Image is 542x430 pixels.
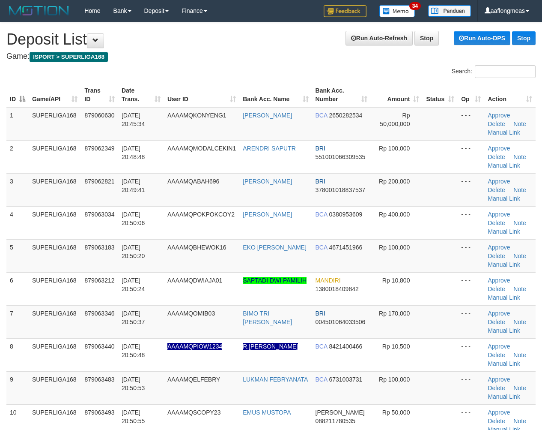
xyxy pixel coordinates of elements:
span: AAAAMQKONYENG1 [167,112,226,119]
span: 879062349 [84,145,114,152]
span: Rp 10,500 [382,343,410,350]
a: Delete [488,220,505,226]
span: AAAAMQABAH696 [167,178,219,185]
a: Note [513,220,526,226]
a: Delete [488,153,505,160]
span: BCA [316,211,328,218]
a: Delete [488,186,505,193]
a: Manual Link [488,360,520,367]
td: SUPERLIGA168 [29,206,81,239]
a: Note [513,385,526,391]
td: SUPERLIGA168 [29,272,81,305]
span: [DATE] 20:50:06 [122,211,145,226]
td: 8 [6,338,29,371]
td: SUPERLIGA168 [29,239,81,272]
a: LUKMAN FEBRYANATA [243,376,308,383]
span: BRI [316,178,325,185]
a: Note [513,352,526,358]
span: AAAAMQELFEBRY [167,376,220,383]
span: 879063212 [84,277,114,284]
th: Op: activate to sort column ascending [458,83,484,107]
span: 879060630 [84,112,114,119]
td: - - - [458,272,484,305]
th: Bank Acc. Name: activate to sort column ascending [239,83,312,107]
a: Note [513,418,526,424]
a: ARENDRI SAPUTR [243,145,296,152]
span: [DATE] 20:49:41 [122,178,145,193]
span: Rp 50,000,000 [380,112,410,127]
td: - - - [458,107,484,141]
span: Rp 100,000 [379,244,410,251]
td: - - - [458,140,484,173]
span: AAAAMQSCOPY23 [167,409,221,416]
a: Approve [488,409,510,416]
a: Manual Link [488,228,520,235]
th: Status: activate to sort column ascending [423,83,458,107]
a: [PERSON_NAME] [243,112,292,119]
a: Delete [488,418,505,424]
th: Bank Acc. Number: activate to sort column ascending [312,83,371,107]
td: 6 [6,272,29,305]
a: [PERSON_NAME] [243,178,292,185]
span: Copy 551001066309535 to clipboard [316,153,366,160]
a: Approve [488,244,510,251]
a: Delete [488,385,505,391]
td: - - - [458,239,484,272]
th: ID: activate to sort column descending [6,83,29,107]
td: SUPERLIGA168 [29,338,81,371]
th: User ID: activate to sort column ascending [164,83,239,107]
a: Manual Link [488,195,520,202]
a: Approve [488,277,510,284]
img: Button%20Memo.svg [379,5,415,17]
a: Note [513,286,526,292]
span: [DATE] 20:50:37 [122,310,145,325]
span: Copy 6731003731 to clipboard [329,376,362,383]
a: Approve [488,112,510,119]
a: Note [513,186,526,193]
span: Rp 100,000 [379,376,410,383]
td: - - - [458,206,484,239]
a: Delete [488,253,505,259]
td: 3 [6,173,29,206]
a: EMUS MUSTOPA [243,409,291,416]
span: [DATE] 20:50:48 [122,343,145,358]
a: Note [513,120,526,127]
td: SUPERLIGA168 [29,305,81,338]
img: panduan.png [428,5,471,17]
a: BIMO TRI [PERSON_NAME] [243,310,292,325]
td: - - - [458,371,484,404]
a: Run Auto-DPS [454,31,510,45]
span: Copy 2650282534 to clipboard [329,112,362,119]
img: MOTION_logo.png [6,4,71,17]
span: [DATE] 20:50:24 [122,277,145,292]
h4: Game: [6,52,536,61]
img: Feedback.jpg [324,5,366,17]
span: Copy 004501064033506 to clipboard [316,319,366,325]
a: R.[PERSON_NAME] [243,343,298,350]
a: Approve [488,211,510,218]
span: Rp 170,000 [379,310,410,317]
a: Stop [512,31,536,45]
td: SUPERLIGA168 [29,107,81,141]
a: Approve [488,376,510,383]
a: [PERSON_NAME] [243,211,292,218]
a: Approve [488,178,510,185]
td: 9 [6,371,29,404]
a: Note [513,253,526,259]
span: Copy 1380018409842 to clipboard [316,286,359,292]
span: Copy 088211780535 to clipboard [316,418,355,424]
a: Stop [414,31,439,45]
span: ISPORT > SUPERLIGA168 [30,52,108,62]
span: [DATE] 20:50:53 [122,376,145,391]
span: 879062821 [84,178,114,185]
span: [PERSON_NAME] [316,409,365,416]
span: Copy 0380953609 to clipboard [329,211,362,218]
input: Search: [475,65,536,78]
span: Nama rekening ada tanda titik/strip, harap diedit [167,343,222,350]
td: 1 [6,107,29,141]
span: 879063483 [84,376,114,383]
td: - - - [458,338,484,371]
a: Manual Link [488,129,520,136]
th: Game/API: activate to sort column ascending [29,83,81,107]
span: [DATE] 20:45:34 [122,112,145,127]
